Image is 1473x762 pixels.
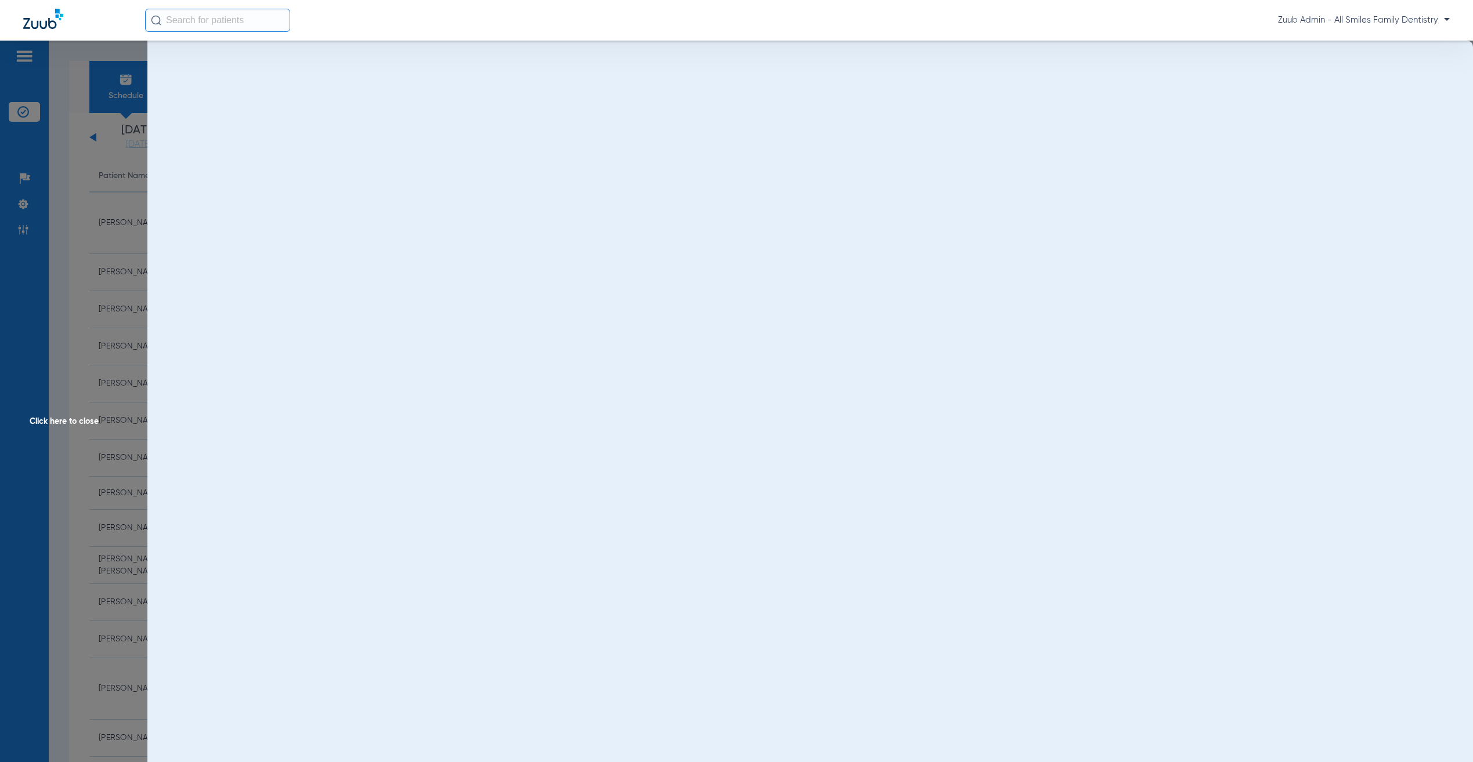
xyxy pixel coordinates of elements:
img: Search Icon [151,15,161,26]
input: Search for patients [145,9,290,32]
img: Zuub Logo [23,9,63,29]
span: Zuub Admin - All Smiles Family Dentistry [1278,14,1450,26]
iframe: Chat Widget [1415,706,1473,762]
